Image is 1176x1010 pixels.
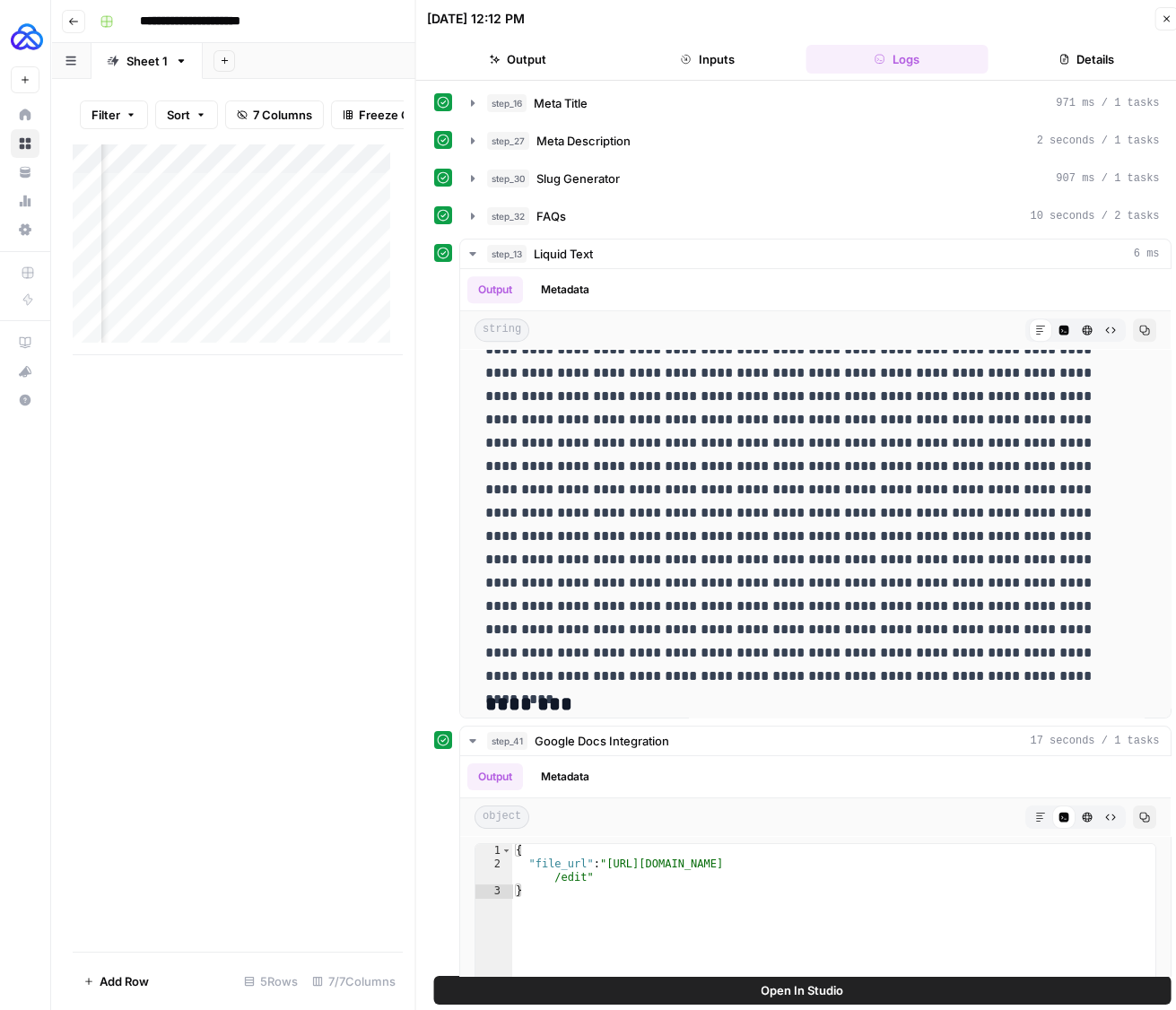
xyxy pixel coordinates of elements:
div: 1 [475,844,512,858]
a: AirOps Academy [11,328,39,357]
button: Metadata [530,276,600,303]
button: 2 seconds / 1 tasks [460,126,1171,155]
span: step_32 [487,207,529,225]
div: 2 [475,858,512,884]
div: 6 ms [460,269,1171,718]
button: Inputs [616,45,798,74]
button: What's new? [11,357,39,386]
span: step_41 [487,732,527,750]
button: 6 ms [460,239,1171,268]
button: Output [467,763,523,790]
button: 17 seconds / 1 tasks [460,727,1171,755]
span: step_16 [487,94,527,112]
button: Workspace: AUQ [11,14,39,59]
div: [DATE] 12:12 PM [427,10,525,28]
span: Filter [91,106,120,124]
button: 971 ms / 1 tasks [460,89,1171,118]
a: Settings [11,215,39,244]
button: Filter [80,100,148,129]
span: Liquid Text [534,245,593,263]
span: 907 ms / 1 tasks [1056,170,1159,187]
span: Slug Generator [536,170,620,187]
span: 10 seconds / 2 tasks [1030,208,1159,224]
button: 7 Columns [225,100,324,129]
div: 7/7 Columns [305,967,403,996]
button: 907 ms / 1 tasks [460,164,1171,193]
span: 17 seconds / 1 tasks [1030,733,1159,749]
a: Home [11,100,39,129]
button: 10 seconds / 2 tasks [460,202,1171,231]
button: Logs [806,45,988,74]
span: Google Docs Integration [535,732,669,750]
span: FAQs [536,207,566,225]
div: What's new? [12,358,39,385]
span: Meta Description [536,132,631,150]
button: Metadata [530,763,600,790]
span: step_27 [487,132,529,150]
button: Output [467,276,523,303]
div: 3 [475,884,512,898]
span: Add Row [100,972,149,990]
span: Sort [167,106,190,124]
a: Browse [11,129,39,158]
span: 7 Columns [253,106,312,124]
span: 2 seconds / 1 tasks [1036,133,1159,149]
a: Sheet 1 [91,43,203,79]
button: Add Row [73,967,160,996]
span: 971 ms / 1 tasks [1056,95,1159,111]
span: Toggle code folding, rows 1 through 3 [501,844,511,858]
button: Output [427,45,609,74]
div: 5 Rows [237,967,305,996]
a: Usage [11,187,39,215]
span: 6 ms [1133,246,1159,262]
span: Open In Studio [761,981,843,999]
img: AUQ Logo [11,21,43,53]
span: string [475,318,529,342]
button: Sort [155,100,218,129]
span: Meta Title [534,94,588,112]
span: step_30 [487,170,529,187]
button: Open In Studio [434,976,1172,1005]
span: object [475,805,529,829]
a: Your Data [11,158,39,187]
span: Freeze Columns [359,106,451,124]
span: step_13 [487,245,527,263]
button: Help + Support [11,386,39,414]
button: Freeze Columns [331,100,463,129]
div: Sheet 1 [126,52,168,70]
